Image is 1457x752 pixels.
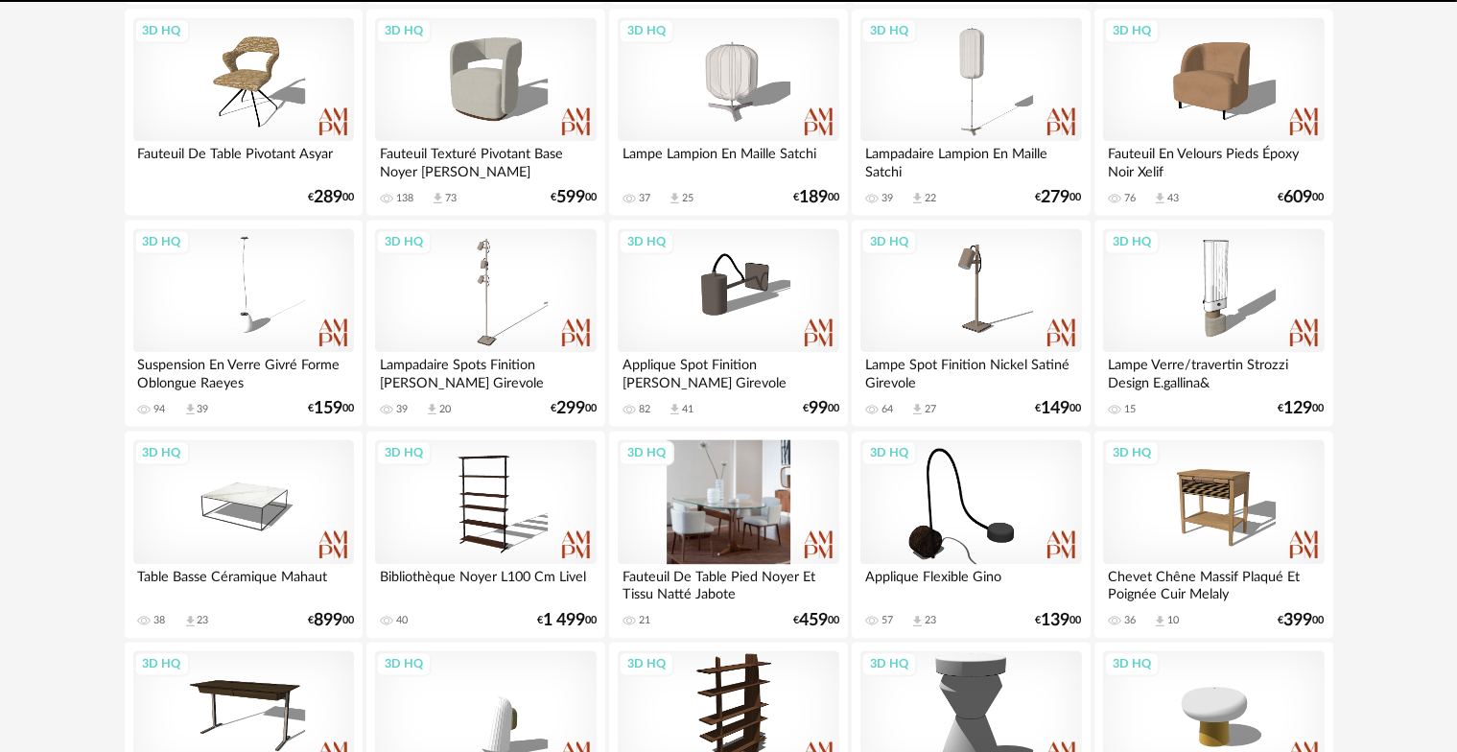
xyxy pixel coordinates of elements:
div: 3D HQ [861,440,917,465]
div: 38 [154,614,166,627]
span: 609 [1284,191,1313,204]
div: Applique Flexible Gino [860,564,1081,602]
div: 3D HQ [376,229,432,254]
a: 3D HQ Fauteuil Texturé Pivotant Base Noyer [PERSON_NAME] 138 Download icon 73 €59900 [366,9,604,216]
a: 3D HQ Fauteuil De Table Pivotant Asyar €28900 [125,9,363,216]
div: Applique Spot Finition [PERSON_NAME] Girevole [618,352,838,390]
div: 3D HQ [619,229,674,254]
div: € 00 [1279,614,1325,627]
div: Lampe Lampion En Maille Satchi [618,141,838,179]
div: € 00 [803,402,839,415]
a: 3D HQ Lampadaire Spots Finition [PERSON_NAME] Girevole 39 Download icon 20 €29900 [366,220,604,427]
div: 3D HQ [1104,18,1160,43]
a: 3D HQ Lampe Verre/travertin Strozzi Design E.gallina& 15 €12900 [1094,220,1332,427]
div: 39 [396,403,408,416]
span: Download icon [910,402,925,416]
a: 3D HQ Fauteuil De Table Pied Noyer Et Tissu Natté Jabote 21 €45900 [609,431,847,638]
div: 76 [1124,192,1136,205]
div: 3D HQ [1104,651,1160,676]
span: 159 [314,402,342,415]
span: 899 [314,614,342,627]
div: 94 [154,403,166,416]
span: Download icon [431,191,445,205]
div: Lampadaire Spots Finition [PERSON_NAME] Girevole [375,352,596,390]
div: € 00 [537,614,597,627]
span: 399 [1284,614,1313,627]
span: 149 [1042,402,1070,415]
a: 3D HQ Suspension En Verre Givré Forme Oblongue Raeyes 94 Download icon 39 €15900 [125,220,363,427]
div: 3D HQ [619,18,674,43]
a: 3D HQ Applique Flexible Gino 57 Download icon 23 €13900 [852,431,1090,638]
div: 39 [198,403,209,416]
span: Download icon [1153,191,1167,205]
div: 43 [1167,192,1179,205]
div: 3D HQ [1104,229,1160,254]
div: 23 [198,614,209,627]
div: Fauteuil De Table Pivotant Asyar [133,141,354,179]
div: 3D HQ [376,651,432,676]
span: Download icon [425,402,439,416]
div: € 00 [551,191,597,204]
div: 23 [925,614,936,627]
div: 21 [639,614,650,627]
div: € 00 [1279,191,1325,204]
div: 40 [396,614,408,627]
span: Download icon [910,191,925,205]
div: 39 [881,192,893,205]
div: Lampadaire Lampion En Maille Satchi [860,141,1081,179]
div: 64 [881,403,893,416]
div: € 00 [1036,614,1082,627]
div: 3D HQ [134,651,190,676]
span: 1 499 [543,614,585,627]
div: 3D HQ [619,440,674,465]
span: Download icon [668,402,682,416]
div: 15 [1124,403,1136,416]
div: 3D HQ [861,18,917,43]
a: 3D HQ Lampadaire Lampion En Maille Satchi 39 Download icon 22 €27900 [852,9,1090,216]
a: 3D HQ Chevet Chêne Massif Plaqué Et Poignée Cuir Melaly 36 Download icon 10 €39900 [1094,431,1332,638]
div: 25 [682,192,693,205]
div: € 00 [1036,191,1082,204]
div: € 00 [1279,402,1325,415]
div: 3D HQ [134,440,190,465]
div: 20 [439,403,451,416]
div: 73 [445,192,457,205]
div: Fauteuil De Table Pied Noyer Et Tissu Natté Jabote [618,564,838,602]
div: Bibliothèque Noyer L100 Cm Livel [375,564,596,602]
div: € 00 [308,614,354,627]
div: 22 [925,192,936,205]
div: Suspension En Verre Givré Forme Oblongue Raeyes [133,352,354,390]
div: 57 [881,614,893,627]
div: 41 [682,403,693,416]
div: 3D HQ [134,18,190,43]
span: Download icon [668,191,682,205]
div: € 00 [1036,402,1082,415]
div: € 00 [308,402,354,415]
span: Download icon [910,614,925,628]
div: € 00 [793,191,839,204]
div: Fauteuil Texturé Pivotant Base Noyer [PERSON_NAME] [375,141,596,179]
span: 279 [1042,191,1070,204]
div: 36 [1124,614,1136,627]
div: 3D HQ [861,651,917,676]
span: Download icon [1153,614,1167,628]
a: 3D HQ Table Basse Céramique Mahaut 38 Download icon 23 €89900 [125,431,363,638]
div: 27 [925,403,936,416]
div: 10 [1167,614,1179,627]
a: 3D HQ Fauteuil En Velours Pieds Époxy Noir Xelif 76 Download icon 43 €60900 [1094,9,1332,216]
div: 37 [639,192,650,205]
div: € 00 [793,614,839,627]
span: 189 [799,191,828,204]
span: 129 [1284,402,1313,415]
span: 599 [556,191,585,204]
span: 289 [314,191,342,204]
span: 299 [556,402,585,415]
span: Download icon [183,614,198,628]
div: Fauteuil En Velours Pieds Époxy Noir Xelif [1103,141,1324,179]
div: € 00 [308,191,354,204]
a: 3D HQ Applique Spot Finition [PERSON_NAME] Girevole 82 Download icon 41 €9900 [609,220,847,427]
span: 139 [1042,614,1070,627]
div: 3D HQ [861,229,917,254]
div: 3D HQ [134,229,190,254]
div: € 00 [551,402,597,415]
